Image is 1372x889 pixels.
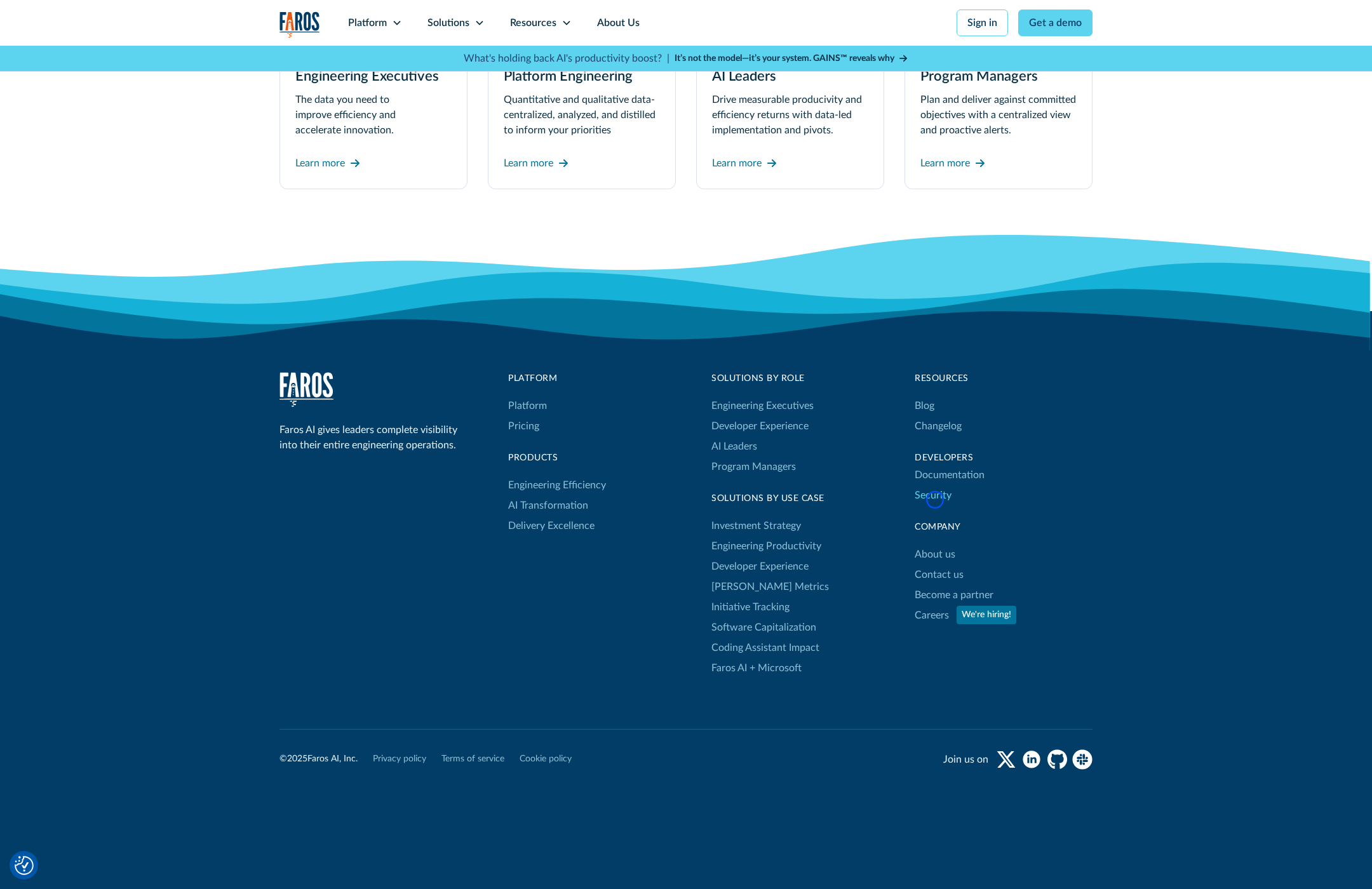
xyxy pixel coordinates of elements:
p: Plan and deliver against committed objectives with a centralized view and proactive alerts. [920,92,1077,138]
a: Coding Assistant Impact [711,638,819,658]
a: It’s not the model—it’s your system. GAINS™ reveals why [675,52,908,65]
a: Program Managers [711,457,814,477]
strong: It’s not the model—it’s your system. GAINS™ reveals why [675,54,894,63]
div: Join us on [943,752,988,767]
a: Developer Experience [711,416,809,436]
button: Cookie Settings [15,856,34,875]
a: About us [915,544,955,565]
div: Resources [510,15,556,30]
a: home [279,372,333,407]
a: Developer Experience [711,556,809,577]
a: Careers [915,605,949,625]
a: AI Transformation [508,495,588,516]
a: [PERSON_NAME] Metrics [711,577,829,597]
p: What's holding back AI's productivity boost? | [464,51,669,66]
a: slack community [1072,749,1093,770]
a: Pricing [508,416,539,436]
a: Platform [508,396,547,416]
div: Developers [915,451,1093,465]
a: Terms of service [441,752,504,766]
a: Become a partner [915,585,993,605]
img: Logo of the analytics and reporting company Faros. [279,11,320,37]
a: Engineering Efficiency [508,475,606,495]
div: © Faros AI, Inc. [279,752,358,766]
a: Engineering Productivity [711,536,821,556]
a: Faros AI + Microsoft [711,658,802,678]
a: Security [915,485,952,505]
a: linkedin [1021,749,1042,770]
a: Sign in [957,10,1008,36]
a: Investment Strategy [711,516,801,536]
h3: Program Managers [920,66,1077,87]
a: Software Capitalization [711,617,816,638]
a: Blog [915,396,934,416]
a: Engineering Executives [711,396,814,416]
div: Learn more [712,156,762,171]
a: Documentation [915,465,985,485]
div: Solutions by Role [711,372,814,385]
div: Faros AI gives leaders complete visibility into their entire engineering operations. [279,422,464,453]
span: 2025 [287,754,307,763]
p: Quantitative and qualitative data-centralized, analyzed, and distilled to inform your priorities [504,92,660,138]
a: Privacy policy [373,752,426,766]
a: twitter [996,749,1016,770]
div: Platform [508,372,606,385]
div: Learn more [504,156,553,171]
h3: Engineering Executives [295,66,452,87]
div: We're hiring! [962,608,1011,622]
a: github [1047,749,1067,770]
div: Resources [915,372,1093,385]
a: Contact us [915,565,964,585]
div: Company [915,521,1093,534]
a: Cookie policy [520,752,572,766]
a: Changelog [915,416,962,436]
div: Solutions [427,15,469,30]
a: AI Leaders [711,436,757,457]
h3: Platform Engineering [504,66,660,87]
a: home [279,11,320,37]
a: Delivery Excellence [508,516,595,536]
div: Platform [348,15,387,30]
img: Revisit consent button [15,856,34,875]
p: Drive measurable producivity and efficiency returns with data-led implementation and pivots. [712,92,868,138]
a: Initiative Tracking [711,597,790,617]
h3: AI Leaders [712,66,868,87]
a: Get a demo [1018,10,1093,36]
img: Faros Logo White [279,372,333,407]
div: Learn more [920,156,970,171]
p: The data you need to improve efficiency and accelerate innovation. [295,92,452,138]
div: products [508,451,606,465]
div: Learn more [295,156,345,171]
div: Solutions By Use Case [711,492,829,505]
